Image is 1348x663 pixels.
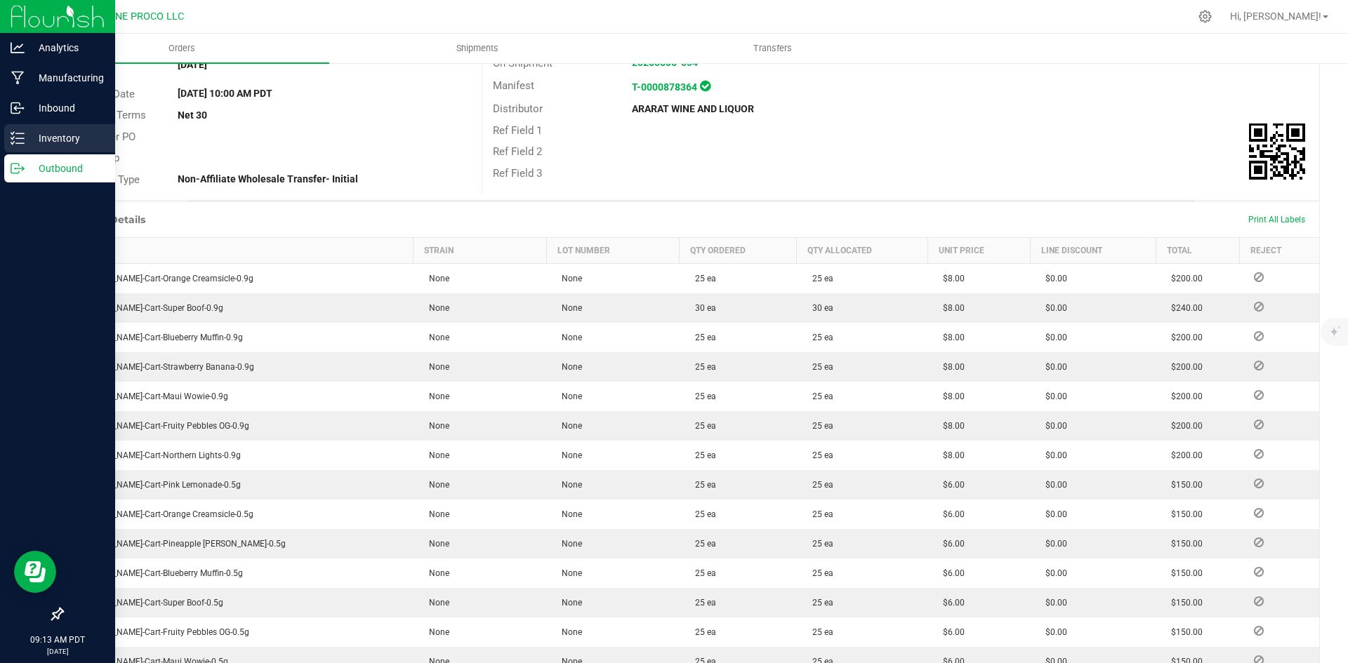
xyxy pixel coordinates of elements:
span: None [555,362,582,372]
span: $200.00 [1164,333,1203,342]
span: 25 ea [688,391,716,401]
span: $8.00 [936,391,965,401]
inline-svg: Outbound [11,161,25,175]
span: $0.00 [1038,333,1067,342]
span: 25 ea [805,391,833,401]
qrcode: 00000097 [1249,123,1305,180]
span: 25 ea [805,362,833,372]
div: Manage settings [1196,10,1214,23]
span: [PERSON_NAME]-Cart-Maui Wowie-0.9g [72,391,228,401]
span: $8.00 [936,303,965,313]
span: 25 ea [805,333,833,342]
span: Reject Inventory [1248,391,1269,399]
span: Reject Inventory [1248,538,1269,547]
span: [PERSON_NAME]-Cart-Orange Creamsicle-0.5g [72,509,253,519]
span: Reject Inventory [1248,568,1269,576]
span: $8.00 [936,362,965,372]
th: Unit Price [927,238,1030,264]
inline-svg: Manufacturing [11,71,25,85]
p: [DATE] [6,646,109,657]
img: Scan me! [1249,123,1305,180]
span: 25 ea [688,509,716,519]
span: None [422,598,449,608]
span: 25 ea [805,598,833,608]
span: 25 ea [688,421,716,431]
span: None [422,509,449,519]
span: [PERSON_NAME]-Cart-Blueberry Muffin-0.9g [72,333,243,342]
span: 30 ea [805,303,833,313]
p: Outbound [25,160,109,177]
span: Transfers [734,42,811,55]
span: None [555,539,582,549]
span: 25 ea [688,568,716,578]
span: Reject Inventory [1248,597,1269,605]
span: None [422,480,449,490]
span: 25 ea [805,450,833,460]
span: On Shipment [493,57,553,69]
span: 25 ea [805,509,833,519]
span: $240.00 [1164,303,1203,313]
span: [PERSON_NAME]-Cart-Fruity Pebbles OG-0.5g [72,627,249,637]
span: $200.00 [1164,274,1203,283]
span: $6.00 [936,568,965,578]
iframe: Resource center [14,551,56,593]
span: 25 ea [805,627,833,637]
span: $0.00 [1038,450,1067,460]
th: Strain [414,238,547,264]
span: $0.00 [1038,362,1067,372]
span: 25 ea [688,480,716,490]
span: $6.00 [936,627,965,637]
p: Manufacturing [25,69,109,86]
span: Shipments [437,42,517,55]
a: Transfers [625,34,920,63]
span: $0.00 [1038,274,1067,283]
span: Distributor [493,102,543,115]
th: Item [63,238,414,264]
span: $6.00 [936,480,965,490]
span: $150.00 [1164,539,1203,549]
span: 25 ea [805,421,833,431]
span: 25 ea [805,274,833,283]
span: Reject Inventory [1248,509,1269,517]
span: $8.00 [936,450,965,460]
span: $0.00 [1038,303,1067,313]
span: None [555,274,582,283]
th: Qty Allocated [797,238,928,264]
span: 25 ea [688,539,716,549]
span: $0.00 [1038,627,1067,637]
span: [PERSON_NAME]-Cart-Fruity Pebbles OG-0.9g [72,421,249,431]
span: $150.00 [1164,509,1203,519]
span: None [555,450,582,460]
span: $0.00 [1038,480,1067,490]
strong: [DATE] 10:00 AM PDT [178,88,272,99]
p: Inventory [25,130,109,147]
span: $0.00 [1038,509,1067,519]
span: $150.00 [1164,480,1203,490]
span: 30 ea [688,303,716,313]
span: $0.00 [1038,568,1067,578]
span: Reject Inventory [1248,627,1269,635]
span: None [422,421,449,431]
span: None [422,333,449,342]
span: 25 ea [688,333,716,342]
span: None [555,333,582,342]
span: Hi, [PERSON_NAME]! [1230,11,1321,22]
span: DUNE PROCO LLC [103,11,184,22]
span: [PERSON_NAME]-Cart-Pineapple [PERSON_NAME]-0.5g [72,539,286,549]
span: Print All Labels [1248,215,1305,225]
strong: Non-Affiliate Wholesale Transfer- Initial [178,173,358,185]
span: 25 ea [688,450,716,460]
span: 25 ea [688,627,716,637]
span: Orders [150,42,214,55]
span: $200.00 [1164,362,1203,372]
span: 25 ea [688,362,716,372]
span: $0.00 [1038,598,1067,608]
span: Reject Inventory [1248,420,1269,429]
span: None [422,362,449,372]
strong: T-0000878364 [632,81,697,93]
span: $150.00 [1164,568,1203,578]
span: Reject Inventory [1248,273,1269,281]
th: Total [1156,238,1240,264]
span: None [555,421,582,431]
span: Reject Inventory [1248,479,1269,488]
